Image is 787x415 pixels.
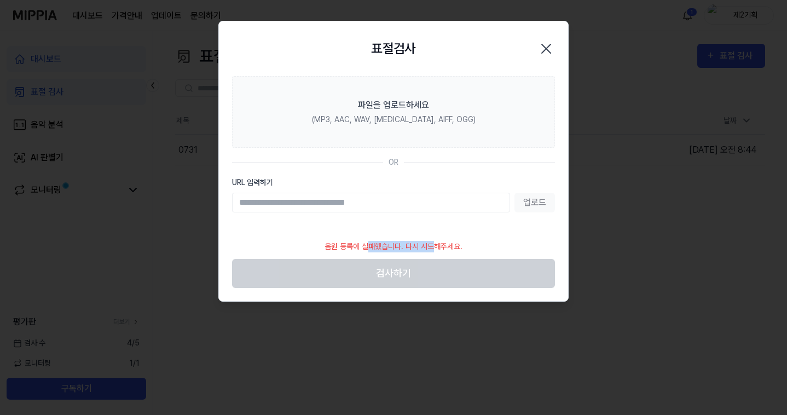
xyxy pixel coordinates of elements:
div: 음원 등록에 실패했습니다. 다시 시도해주세요. [318,234,469,259]
label: URL 입력하기 [232,177,555,188]
div: OR [389,157,398,168]
div: (MP3, AAC, WAV, [MEDICAL_DATA], AIFF, OGG) [312,114,476,125]
div: 파일을 업로드하세요 [358,99,429,112]
h2: 표절검사 [371,39,416,59]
